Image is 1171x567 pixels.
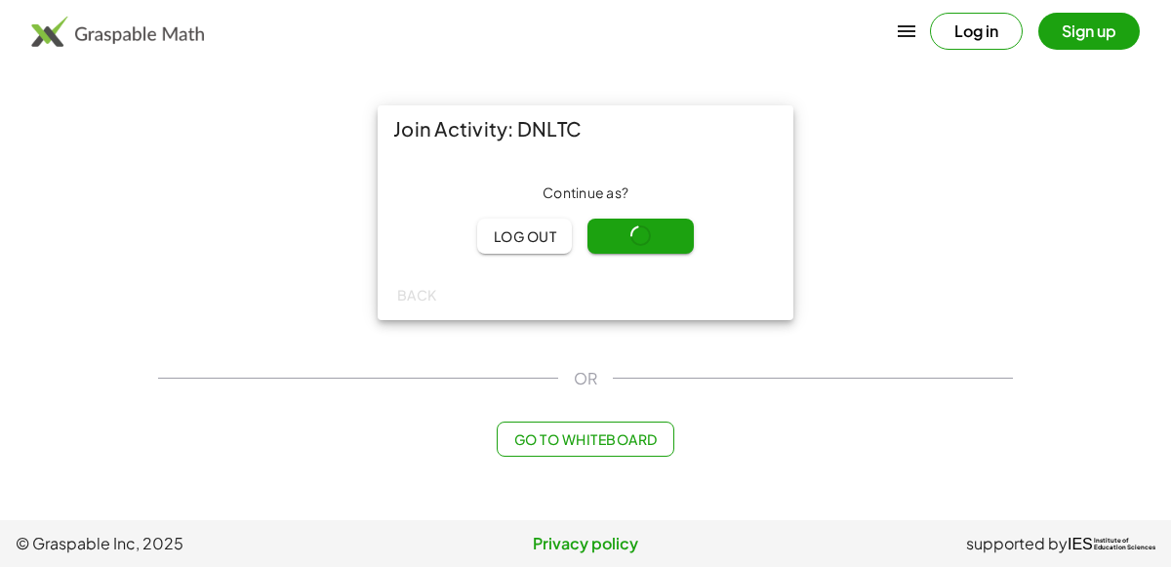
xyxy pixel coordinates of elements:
button: Log in [930,13,1023,50]
a: IESInstitute ofEducation Sciences [1068,532,1155,555]
button: Log out [477,219,572,254]
a: Privacy policy [395,532,775,555]
span: Log out [493,227,556,245]
button: Go to Whiteboard [497,422,673,457]
span: supported by [966,532,1068,555]
div: Join Activity: DNLTC [378,105,793,152]
span: Go to Whiteboard [513,430,657,448]
button: Sign up [1038,13,1140,50]
div: Continue as ? [393,183,778,203]
span: Institute of Education Sciences [1094,538,1155,551]
span: OR [574,367,597,390]
span: IES [1068,535,1093,553]
span: © Graspable Inc, 2025 [16,532,395,555]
